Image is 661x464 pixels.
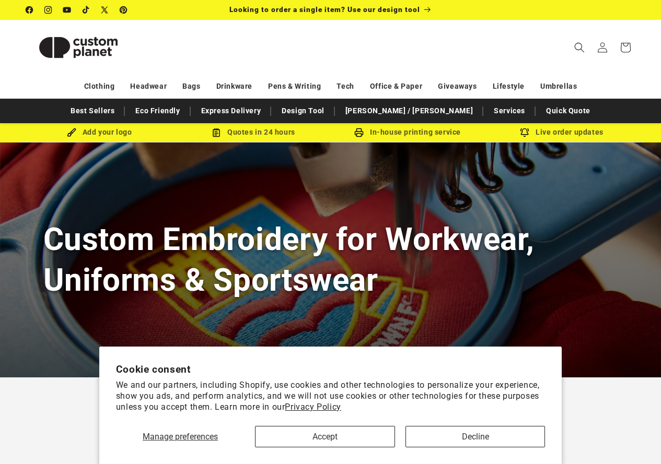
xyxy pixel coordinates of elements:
[485,126,639,139] div: Live order updates
[130,102,185,120] a: Eco Friendly
[337,77,354,96] a: Tech
[143,432,218,442] span: Manage preferences
[255,426,395,447] button: Accept
[340,102,478,120] a: [PERSON_NAME] / [PERSON_NAME]
[370,77,422,96] a: Office & Paper
[405,426,545,447] button: Decline
[354,128,364,137] img: In-house printing
[229,5,420,14] span: Looking to order a single item? Use our design tool
[268,77,321,96] a: Pens & Writing
[65,102,120,120] a: Best Sellers
[26,24,131,71] img: Custom Planet
[116,363,546,375] h2: Cookie consent
[130,77,167,96] a: Headwear
[196,102,266,120] a: Express Delivery
[568,36,591,59] summary: Search
[43,219,618,300] h1: Custom Embroidery for Workwear, Uniforms & Sportswear
[493,77,525,96] a: Lifestyle
[489,102,530,120] a: Services
[182,77,200,96] a: Bags
[276,102,330,120] a: Design Tool
[212,128,221,137] img: Order Updates Icon
[331,126,485,139] div: In-house printing service
[22,126,177,139] div: Add your logo
[216,77,252,96] a: Drinkware
[520,128,529,137] img: Order updates
[285,402,341,412] a: Privacy Policy
[540,77,577,96] a: Umbrellas
[116,380,546,412] p: We and our partners, including Shopify, use cookies and other technologies to personalize your ex...
[84,77,115,96] a: Clothing
[67,128,76,137] img: Brush Icon
[177,126,331,139] div: Quotes in 24 hours
[438,77,477,96] a: Giveaways
[116,426,245,447] button: Manage preferences
[22,20,135,75] a: Custom Planet
[541,102,596,120] a: Quick Quote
